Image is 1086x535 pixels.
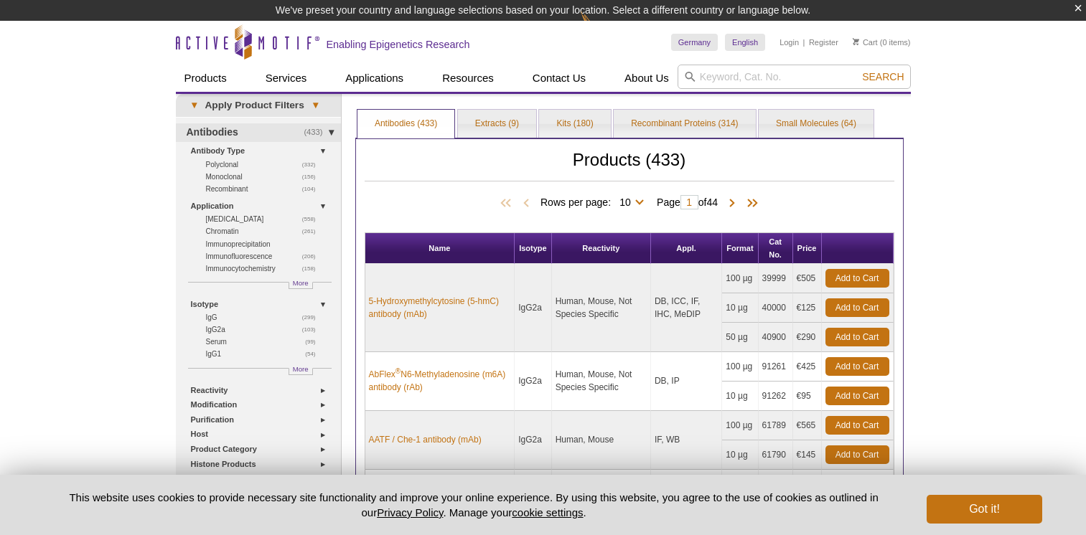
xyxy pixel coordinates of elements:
[206,213,324,225] a: (558)[MEDICAL_DATA]
[552,470,651,506] td: Human, Not Species Specific
[191,383,332,398] a: Reactivity
[206,250,324,262] a: (206)Immunofluorescence
[651,352,722,411] td: DB, IP
[515,352,552,411] td: IgG2a
[540,194,650,209] span: Rows per page:
[809,37,838,47] a: Register
[825,357,889,376] a: Add to Cart
[722,233,758,264] th: Format
[853,34,911,51] li: (0 items)
[552,233,651,264] th: Reactivity
[825,416,889,435] a: Add to Cart
[305,336,323,348] span: (99)
[302,158,324,171] span: (332)
[206,336,324,348] a: (99)Serum
[304,99,327,112] span: ▾
[651,470,722,506] td: ICC, WB
[793,440,822,470] td: €145
[650,195,725,209] span: Page of
[722,411,758,440] td: 100 µg
[369,433,482,446] a: AATF / Che-1 antibody (mAb)
[853,37,878,47] a: Cart
[206,311,324,323] a: (299)IgG
[515,233,552,264] th: Isotype
[515,264,552,352] td: IgG2a
[434,65,502,92] a: Resources
[739,197,761,211] span: Last Page
[524,65,594,92] a: Contact Us
[369,295,511,321] a: 5-Hydroxymethylcytosine (5-hmC) antibody (mAb)
[357,110,454,138] a: Antibodies (433)
[206,225,324,250] a: (261)Chromatin Immunoprecipitation
[722,323,758,352] td: 50 µg
[458,110,536,138] a: Extracts (9)
[722,293,758,323] td: 10 µg
[365,153,894,181] h2: Products (433)
[512,506,583,519] button: cookie settings
[759,352,793,382] td: 91261
[552,352,651,411] td: Human, Mouse, Not Species Specific
[304,123,330,142] span: (433)
[191,442,332,457] a: Product Category
[825,298,889,317] a: Add to Cart
[191,199,332,214] a: Application
[369,368,511,394] a: AbFlex®N6-Methyladenosine (m6A) antibody (rAb)
[191,427,332,442] a: Host
[302,183,324,195] span: (104)
[759,470,793,506] td: 91315
[759,233,793,264] th: Cat No.
[651,264,722,352] td: DB, ICC, IF, IHC, MeDIP
[176,123,341,142] a: (433)Antibodies
[793,264,822,293] td: €505
[722,352,758,382] td: 100 µg
[206,171,324,183] a: (156)Monoclonal
[722,470,758,506] td: 100 µg
[176,65,235,92] a: Products
[302,311,324,323] span: (299)
[706,197,718,208] span: 44
[759,411,793,440] td: 61789
[793,382,822,411] td: €95
[206,183,324,195] a: (104)Recombinant
[183,99,205,112] span: ▾
[191,412,332,427] a: Purification
[176,94,341,117] a: ▾Apply Product Filters▾
[515,411,552,470] td: IgG2a
[793,470,822,506] td: €565
[759,382,793,411] td: 91262
[853,38,859,45] img: Your Cart
[793,411,822,440] td: €565
[191,143,332,158] a: Antibody Type
[825,445,889,464] a: Add to Cart
[651,411,722,470] td: IF, WB
[293,277,309,289] span: More
[825,328,889,346] a: Add to Cart
[337,65,412,92] a: Applications
[759,293,793,323] td: 40000
[793,233,822,264] th: Price
[191,471,332,486] a: New Products
[45,490,904,520] p: This website uses cookies to provide necessary site functionality and improve your online experie...
[780,37,799,47] a: Login
[803,34,805,51] li: |
[725,34,765,51] a: English
[327,38,470,51] h2: Enabling Epigenetics Research
[759,264,793,293] td: 39999
[302,250,324,262] span: (206)
[858,70,908,83] button: Search
[302,225,324,237] span: (261)
[927,495,1041,524] button: Got it!
[206,348,324,360] a: (54)IgG1
[862,71,904,82] span: Search
[191,397,332,412] a: Modification
[614,110,755,138] a: Recombinant Proteins (314)
[257,65,316,92] a: Services
[552,264,651,352] td: Human, Mouse, Not Species Specific
[722,440,758,470] td: 10 µg
[302,213,324,225] span: (558)
[722,382,758,411] td: 10 µg
[293,363,309,375] span: More
[539,110,610,138] a: Kits (180)
[759,110,874,138] a: Small Molecules (64)
[519,197,533,211] span: Previous Page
